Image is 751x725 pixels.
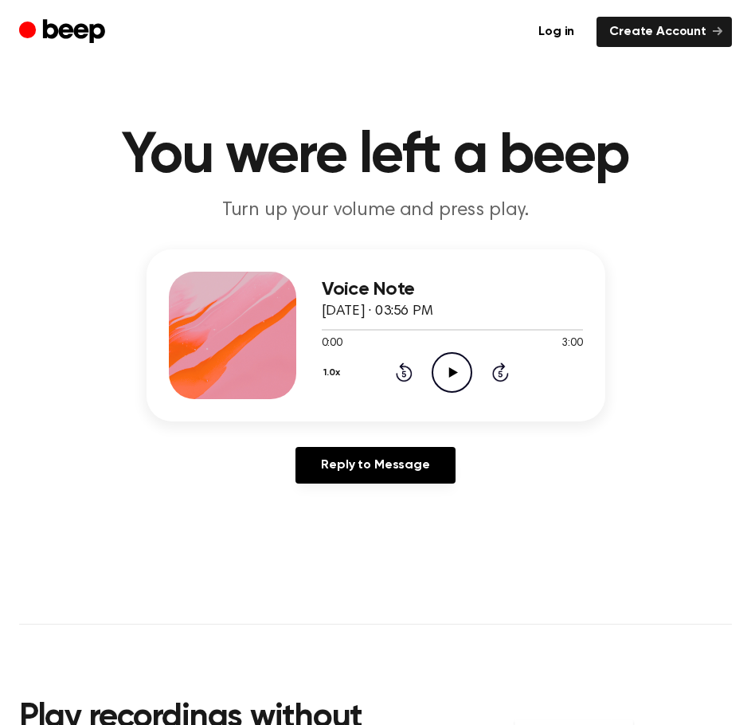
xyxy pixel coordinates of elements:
[561,335,582,352] span: 3:00
[295,447,455,484] a: Reply to Message
[322,279,583,300] h3: Voice Note
[322,359,346,386] button: 1.0x
[19,17,109,48] a: Beep
[322,304,433,319] span: [DATE] · 03:56 PM
[70,198,682,224] p: Turn up your volume and press play.
[526,17,587,47] a: Log in
[19,127,732,185] h1: You were left a beep
[596,17,732,47] a: Create Account
[322,335,342,352] span: 0:00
